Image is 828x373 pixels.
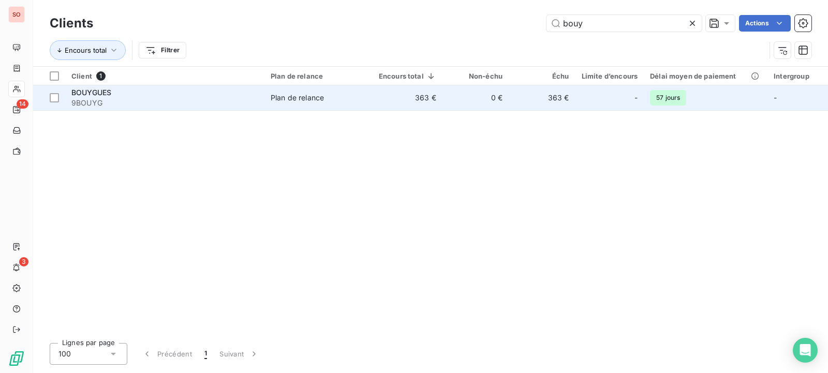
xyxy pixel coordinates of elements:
button: Filtrer [139,42,186,58]
span: BOUYGUES [71,88,111,97]
div: Encours total [378,72,436,80]
div: Délai moyen de paiement [650,72,761,80]
td: 363 € [509,85,575,110]
img: Logo LeanPay [8,350,25,367]
button: 1 [198,343,213,365]
div: Intergroup [774,72,822,80]
span: 14 [17,99,28,109]
span: - [634,93,638,103]
div: Open Intercom Messenger [793,338,818,363]
div: Limite d’encours [581,72,638,80]
td: 363 € [372,85,442,110]
span: 100 [58,349,71,359]
span: 1 [96,71,106,81]
span: - [774,93,777,102]
td: 0 € [442,85,509,110]
span: 3 [19,257,28,266]
button: Actions [739,15,791,32]
span: Encours total [65,46,107,54]
button: Suivant [213,343,265,365]
div: Non-échu [449,72,502,80]
div: Plan de relance [271,93,324,103]
span: 9BOUYG [71,98,258,108]
input: Rechercher [546,15,702,32]
h3: Clients [50,14,93,33]
button: Encours total [50,40,126,60]
span: 1 [204,349,207,359]
div: Échu [515,72,569,80]
span: Client [71,72,92,80]
button: Précédent [136,343,198,365]
span: 57 jours [650,90,686,106]
div: Plan de relance [271,72,366,80]
div: SO [8,6,25,23]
